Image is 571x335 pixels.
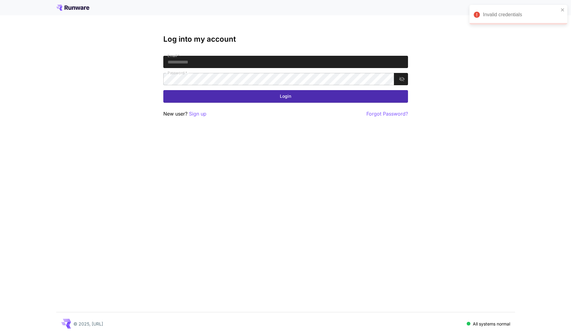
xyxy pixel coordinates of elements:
p: New user? [163,110,206,118]
button: close [561,7,565,12]
button: Forgot Password? [366,110,408,118]
button: toggle password visibility [396,74,407,85]
label: Email [168,53,180,58]
p: All systems normal [473,321,510,327]
p: © 2025, [URL] [73,321,103,327]
h3: Log into my account [163,35,408,44]
label: Password [168,70,187,75]
div: Invalid credentials [483,11,559,18]
button: Login [163,90,408,103]
button: Sign up [189,110,206,118]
